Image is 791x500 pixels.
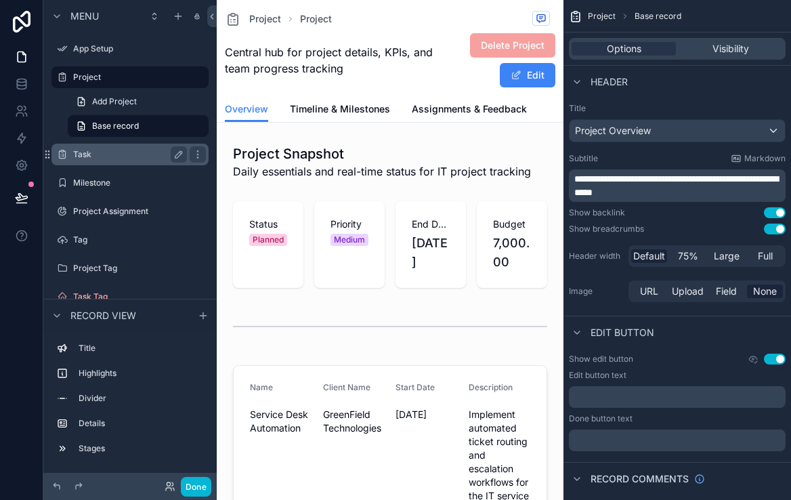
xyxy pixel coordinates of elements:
[712,42,749,56] span: Visibility
[569,370,626,381] label: Edit button text
[569,286,623,297] label: Image
[43,331,217,473] div: scrollable content
[225,44,446,77] span: Central hub for project details, KPIs, and team progress tracking
[500,63,555,87] button: Edit
[569,207,625,218] div: Show backlink
[412,97,527,124] a: Assignments & Feedback
[753,285,777,298] span: None
[678,249,698,263] span: 75%
[569,430,786,451] div: scrollable content
[569,103,786,114] label: Title
[68,115,209,137] a: Base record
[51,286,209,308] a: Task Tag
[51,172,209,194] a: Milestone
[716,285,737,298] span: Field
[758,249,773,263] span: Full
[744,153,786,164] span: Markdown
[569,119,786,142] button: Project Overview
[731,153,786,164] a: Markdown
[591,75,628,89] span: Header
[714,249,740,263] span: Large
[79,393,203,404] label: Divider
[73,149,181,160] label: Task
[569,251,623,262] label: Header width
[588,11,616,22] span: Project
[51,257,209,279] a: Project Tag
[635,11,681,22] span: Base record
[225,11,281,27] a: Project
[68,91,209,112] a: Add Project
[73,234,206,245] label: Tag
[290,97,390,124] a: Timeline & Milestones
[569,224,644,234] div: Show breadcrumbs
[73,263,206,274] label: Project Tag
[181,477,211,497] button: Done
[569,169,786,202] div: scrollable content
[225,102,268,116] span: Overview
[575,124,651,138] span: Project Overview
[569,413,633,424] label: Done button text
[591,326,654,339] span: Edit button
[640,285,658,298] span: URL
[225,97,268,123] a: Overview
[51,144,209,165] a: Task
[51,229,209,251] a: Tag
[70,309,136,322] span: Record view
[51,201,209,222] a: Project Assignment
[73,206,206,217] label: Project Assignment
[73,43,206,54] label: App Setup
[569,354,633,364] label: Show edit button
[92,96,137,107] span: Add Project
[569,386,786,408] div: scrollable content
[79,343,203,354] label: Title
[51,66,209,88] a: Project
[412,102,527,116] span: Assignments & Feedback
[70,9,99,23] span: Menu
[249,12,281,26] span: Project
[300,12,332,26] a: Project
[569,153,598,164] label: Subtitle
[591,472,689,486] span: Record comments
[290,102,390,116] span: Timeline & Milestones
[51,38,209,60] a: App Setup
[73,178,206,188] label: Milestone
[79,418,203,429] label: Details
[79,368,203,379] label: Highlights
[633,249,665,263] span: Default
[73,291,206,302] label: Task Tag
[73,72,200,83] label: Project
[92,121,139,131] span: Base record
[607,42,641,56] span: Options
[672,285,704,298] span: Upload
[79,443,203,454] label: Stages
